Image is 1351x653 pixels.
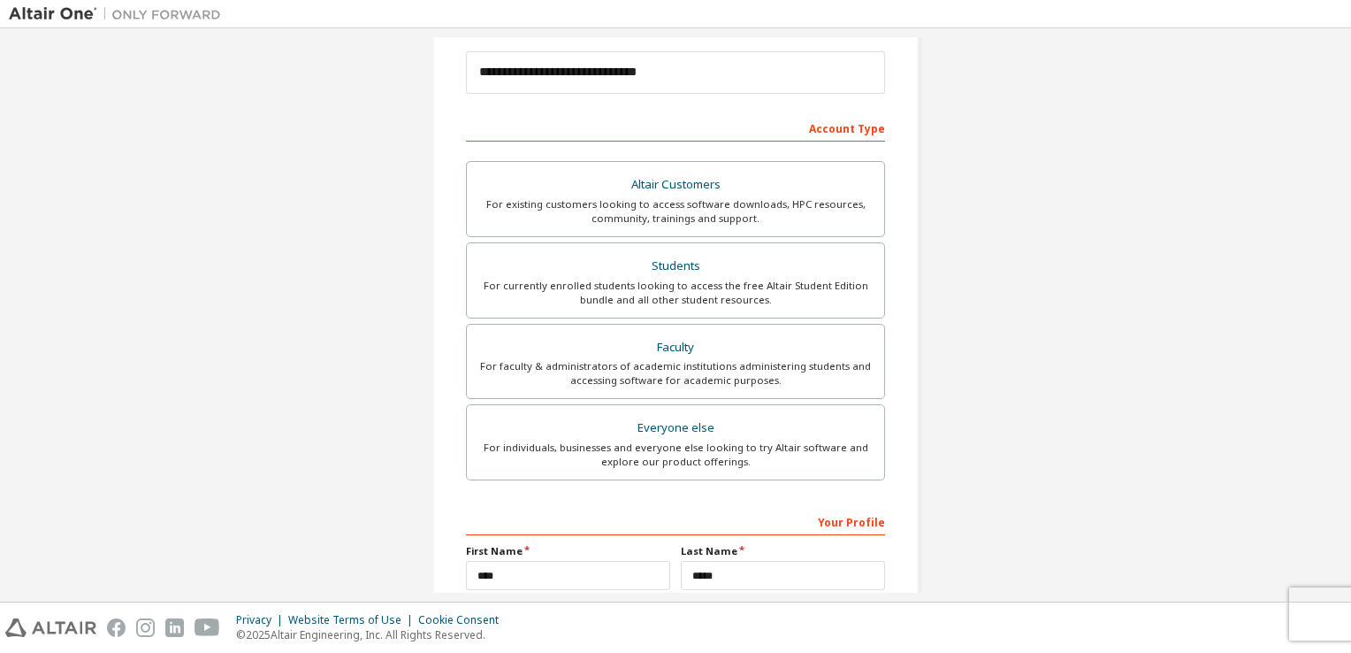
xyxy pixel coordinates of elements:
[466,113,885,142] div: Account Type
[466,507,885,535] div: Your Profile
[236,613,288,627] div: Privacy
[477,416,874,441] div: Everyone else
[418,613,509,627] div: Cookie Consent
[195,618,220,637] img: youtube.svg
[681,544,885,558] label: Last Name
[477,441,874,469] div: For individuals, businesses and everyone else looking to try Altair software and explore our prod...
[165,618,184,637] img: linkedin.svg
[107,618,126,637] img: facebook.svg
[477,335,874,360] div: Faculty
[136,618,155,637] img: instagram.svg
[477,254,874,279] div: Students
[466,544,670,558] label: First Name
[477,197,874,226] div: For existing customers looking to access software downloads, HPC resources, community, trainings ...
[288,613,418,627] div: Website Terms of Use
[477,279,874,307] div: For currently enrolled students looking to access the free Altair Student Edition bundle and all ...
[5,618,96,637] img: altair_logo.svg
[236,627,509,642] p: © 2025 Altair Engineering, Inc. All Rights Reserved.
[9,5,230,23] img: Altair One
[477,173,874,197] div: Altair Customers
[477,359,874,388] div: For faculty & administrators of academic institutions administering students and accessing softwa...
